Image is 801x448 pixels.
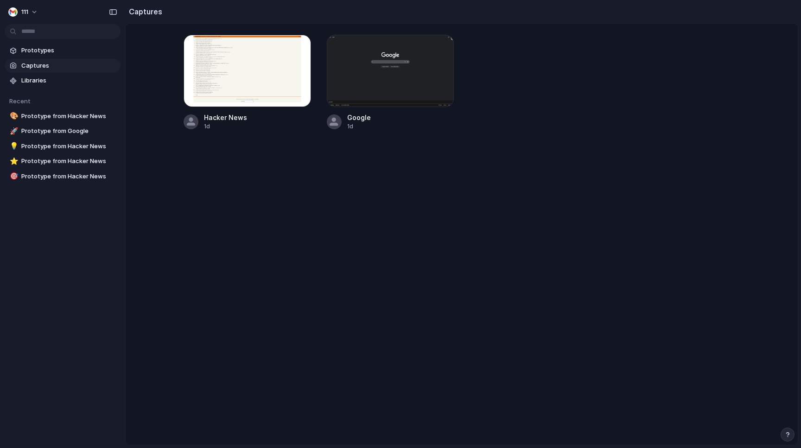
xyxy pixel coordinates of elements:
button: 🎯 [8,172,18,181]
a: 💡Prototype from Hacker News [5,139,121,153]
span: Prototypes [21,46,117,55]
div: 💡 [10,141,16,151]
button: 🚀 [8,126,18,136]
a: 🎯Prototype from Hacker News [5,170,121,183]
div: 🎯 [10,171,16,182]
div: Google [347,113,371,122]
div: 1d [347,122,371,131]
span: Prototype from Hacker News [21,112,117,121]
a: Libraries [5,74,121,88]
button: 💡 [8,142,18,151]
div: ⭐ [10,156,16,167]
a: ⭐Prototype from Hacker News [5,154,121,168]
span: Prototype from Hacker News [21,172,117,181]
button: ⭐ [8,157,18,166]
a: 🎨Prototype from Hacker News [5,109,121,123]
div: Hacker News [204,113,247,122]
a: Captures [5,59,121,73]
div: 🚀 [10,126,16,137]
button: 111 [5,5,43,19]
h2: Captures [125,6,162,17]
button: 🎨 [8,112,18,121]
div: 1d [204,122,247,131]
div: 🎨 [10,111,16,121]
a: 🚀Prototype from Google [5,124,121,138]
span: Prototype from Google [21,126,117,136]
span: Libraries [21,76,117,85]
span: Prototype from Hacker News [21,157,117,166]
span: Recent [9,97,31,105]
span: Prototype from Hacker News [21,142,117,151]
a: Prototypes [5,44,121,57]
span: Captures [21,61,117,70]
span: 111 [21,7,28,17]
